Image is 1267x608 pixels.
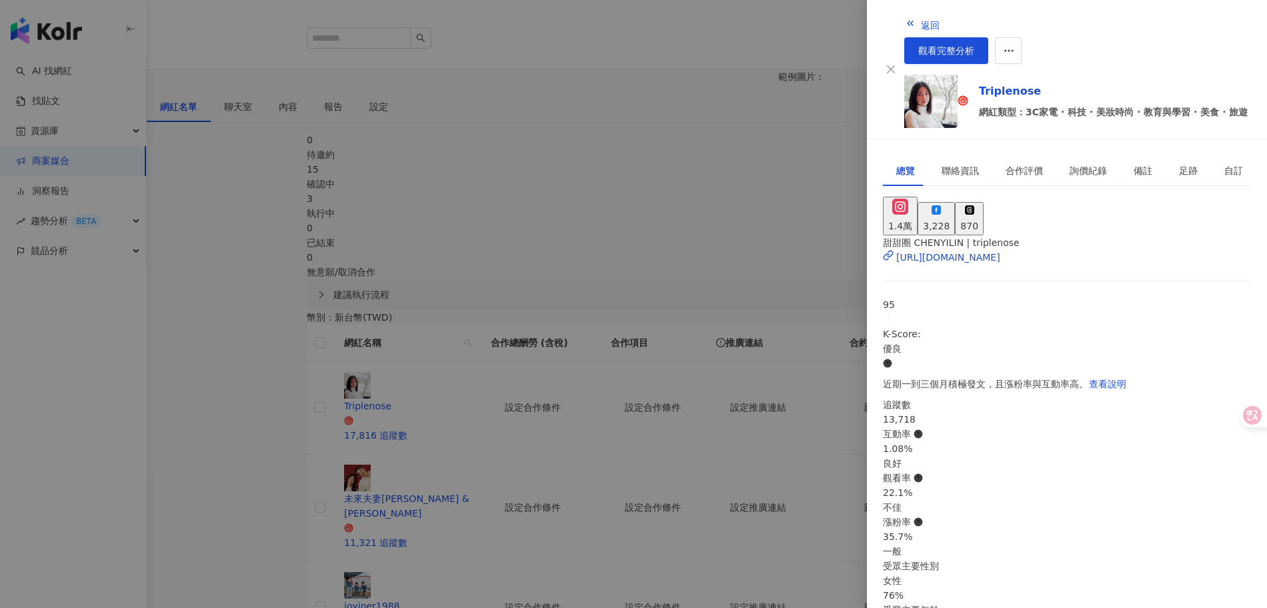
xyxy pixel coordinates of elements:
div: 近期一到三個月積極發文，且漲粉率與互動率高。 [883,371,1251,397]
div: 3,228 [923,219,950,233]
div: 95 [883,297,1251,312]
div: 互動率 [883,427,1251,441]
button: Close [883,61,899,77]
a: KOL Avatar [904,75,968,128]
div: 聯絡資訊 [942,163,979,178]
span: 網紅類型：3C家電 · 科技 · 美妝時尚 · 教育與學習 · 美食 · 旅遊 [979,105,1248,119]
button: 3,228 [918,202,955,235]
button: 返回 [904,11,940,37]
div: 女性 [883,573,1251,588]
div: 1.08% [883,441,1251,456]
button: 1.4萬 [883,197,918,235]
div: 自訂 [1224,163,1243,178]
div: 漲粉率 [883,515,1251,529]
div: 22.1% [883,485,1251,500]
div: 詢價紀錄 [1070,163,1107,178]
span: 查看說明 [1089,379,1126,389]
img: KOL Avatar [904,75,958,128]
div: 追蹤數 [883,397,1251,412]
div: 優良 [883,341,1251,356]
div: 合作評價 [1006,163,1043,178]
a: 觀看完整分析 [904,37,988,64]
div: 76% [883,588,1251,603]
div: 一般 [883,544,1251,559]
div: 1.4萬 [888,219,912,233]
div: K-Score : [883,327,1251,371]
div: 13,718 [883,412,1251,427]
a: Triplenose [979,83,1248,99]
button: 870 [955,202,984,235]
div: 35.7% [883,529,1251,544]
span: 返回 [921,20,940,31]
div: 總覽 [896,163,915,178]
div: 870 [960,219,978,233]
div: 觀看率 [883,471,1251,485]
a: [URL][DOMAIN_NAME] [883,250,1251,265]
div: 備註 [1134,163,1152,178]
span: close [886,64,896,75]
span: 甜甜圈 CHENYILIN | triplenose [883,237,1020,248]
div: 良好 [883,456,1251,471]
div: [URL][DOMAIN_NAME] [896,250,1000,265]
div: 足跡 [1179,163,1198,178]
div: 不佳 [883,500,1251,515]
button: 查看說明 [1088,371,1127,397]
span: 觀看完整分析 [918,45,974,56]
div: 受眾主要性別 [883,559,1251,573]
